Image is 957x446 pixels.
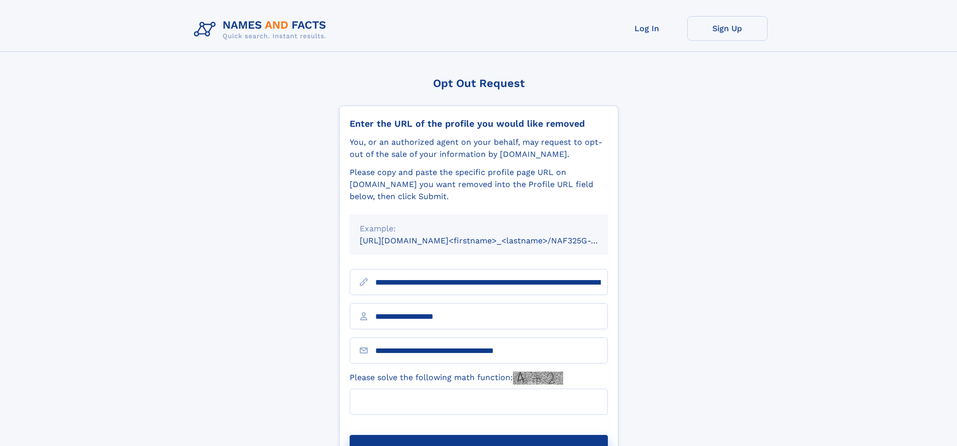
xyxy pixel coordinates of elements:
[350,372,563,385] label: Please solve the following math function:
[360,223,598,235] div: Example:
[190,16,335,43] img: Logo Names and Facts
[350,166,608,203] div: Please copy and paste the specific profile page URL on [DOMAIN_NAME] you want removed into the Pr...
[339,77,618,90] div: Opt Out Request
[607,16,687,41] a: Log In
[687,16,768,41] a: Sign Up
[350,118,608,129] div: Enter the URL of the profile you would like removed
[360,236,627,245] small: [URL][DOMAIN_NAME]<firstname>_<lastname>/NAF325G-xxxxxxxx
[350,136,608,160] div: You, or an authorized agent on your behalf, may request to opt-out of the sale of your informatio...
